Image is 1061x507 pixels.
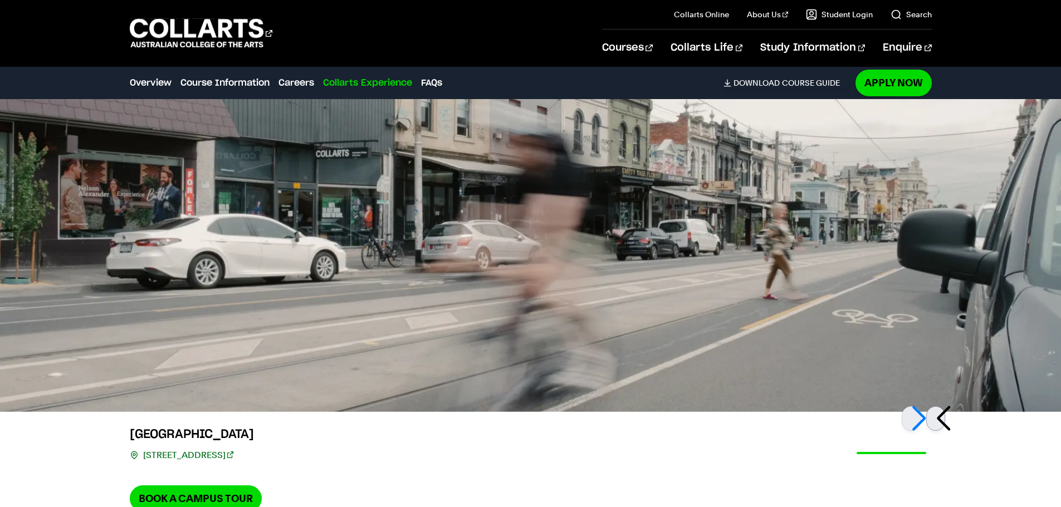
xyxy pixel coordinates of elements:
a: Collarts Experience [323,76,412,90]
a: Overview [130,76,172,90]
a: DownloadCourse Guide [723,78,849,88]
a: Enquire [883,29,931,66]
a: Study Information [760,29,865,66]
a: Courses [602,29,653,66]
a: FAQs [421,76,442,90]
a: Collarts Life [671,29,742,66]
a: Search [891,9,932,20]
a: Student Login [806,9,873,20]
a: About Us [747,9,788,20]
a: Apply Now [855,70,932,96]
a: Course Information [180,76,270,90]
span: Download [734,78,780,88]
div: Go to homepage [130,17,272,49]
h3: [GEOGRAPHIC_DATA] [130,425,262,443]
a: Careers [278,76,314,90]
a: Collarts Online [674,9,729,20]
a: [STREET_ADDRESS] [143,447,233,463]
